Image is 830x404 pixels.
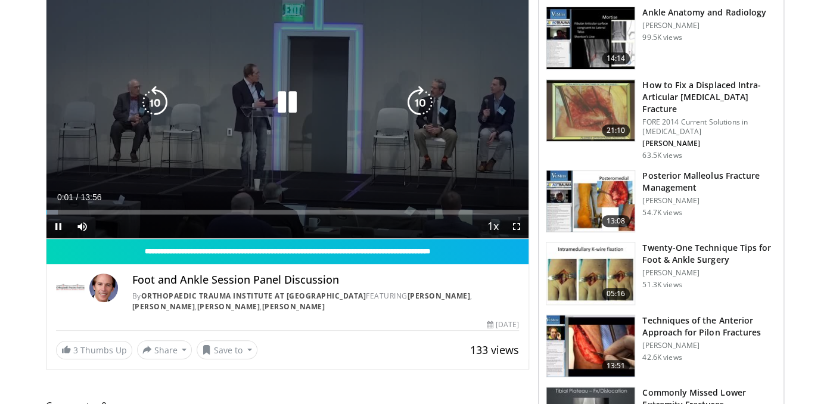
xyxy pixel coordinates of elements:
[642,117,776,136] p: FORE 2014 Current Solutions in [MEDICAL_DATA]
[132,291,520,312] div: By FEATURING , , ,
[546,315,635,377] img: e0f65072-4b0e-47c8-b151-d5e709845aef.150x105_q85_crop-smart_upscale.jpg
[546,315,776,378] a: 13:51 Techniques of the Anterior Approach for Pilon Fractures [PERSON_NAME] 42.6K views
[546,170,635,232] img: 50e07c4d-707f-48cd-824d-a6044cd0d074.150x105_q85_crop-smart_upscale.jpg
[546,80,635,142] img: 55ff4537-6d30-4030-bbbb-bab469c05b17.150x105_q85_crop-smart_upscale.jpg
[642,196,776,206] p: [PERSON_NAME]
[76,192,79,202] span: /
[73,344,78,356] span: 3
[642,139,776,148] p: [PERSON_NAME]
[642,242,776,266] h3: Twenty-One Technique Tips for Foot & Ankle Surgery
[197,340,257,359] button: Save to
[132,302,195,312] a: [PERSON_NAME]
[642,21,766,30] p: [PERSON_NAME]
[470,343,519,357] span: 133 views
[602,215,630,227] span: 13:08
[57,192,73,202] span: 0:01
[602,288,630,300] span: 05:16
[487,319,519,330] div: [DATE]
[642,79,776,115] h3: How to Fix a Displaced Intra-Articular [MEDICAL_DATA] Fracture
[642,7,766,18] h3: Ankle Anatomy and Radiology
[80,192,101,202] span: 13:56
[56,341,132,359] a: 3 Thumbs Up
[546,242,776,305] a: 05:16 Twenty-One Technique Tips for Foot & Ankle Surgery [PERSON_NAME] 51.3K views
[56,274,85,302] img: Orthopaedic Trauma Institute at UCSF
[642,315,776,338] h3: Techniques of the Anterior Approach for Pilon Fractures
[642,33,682,42] p: 99.5K views
[137,340,192,359] button: Share
[642,170,776,194] h3: Posterior Malleolus Fracture Management
[262,302,325,312] a: [PERSON_NAME]
[481,215,505,238] button: Playback Rate
[642,268,776,278] p: [PERSON_NAME]
[141,291,366,301] a: Orthopaedic Trauma Institute at [GEOGRAPHIC_DATA]
[132,274,520,287] h4: Foot and Ankle Session Panel Discussion
[546,7,635,69] img: d079e22e-f623-40f6-8657-94e85635e1da.150x105_q85_crop-smart_upscale.jpg
[546,79,776,160] a: 21:10 How to Fix a Displaced Intra-Articular [MEDICAL_DATA] Fracture FORE 2014 Current Solutions ...
[46,210,529,215] div: Progress Bar
[197,302,260,312] a: [PERSON_NAME]
[89,274,118,302] img: Avatar
[642,280,682,290] p: 51.3K views
[408,291,471,301] a: [PERSON_NAME]
[602,360,630,372] span: 13:51
[505,215,529,238] button: Fullscreen
[46,215,70,238] button: Pause
[546,243,635,304] img: 6702e58c-22b3-47ce-9497-b1c0ae175c4c.150x105_q85_crop-smart_upscale.jpg
[546,170,776,233] a: 13:08 Posterior Malleolus Fracture Management [PERSON_NAME] 54.7K views
[642,208,682,217] p: 54.7K views
[602,125,630,136] span: 21:10
[546,7,776,70] a: 14:14 Ankle Anatomy and Radiology [PERSON_NAME] 99.5K views
[602,52,630,64] span: 14:14
[642,151,682,160] p: 63.5K views
[642,353,682,362] p: 42.6K views
[70,215,94,238] button: Mute
[642,341,776,350] p: [PERSON_NAME]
